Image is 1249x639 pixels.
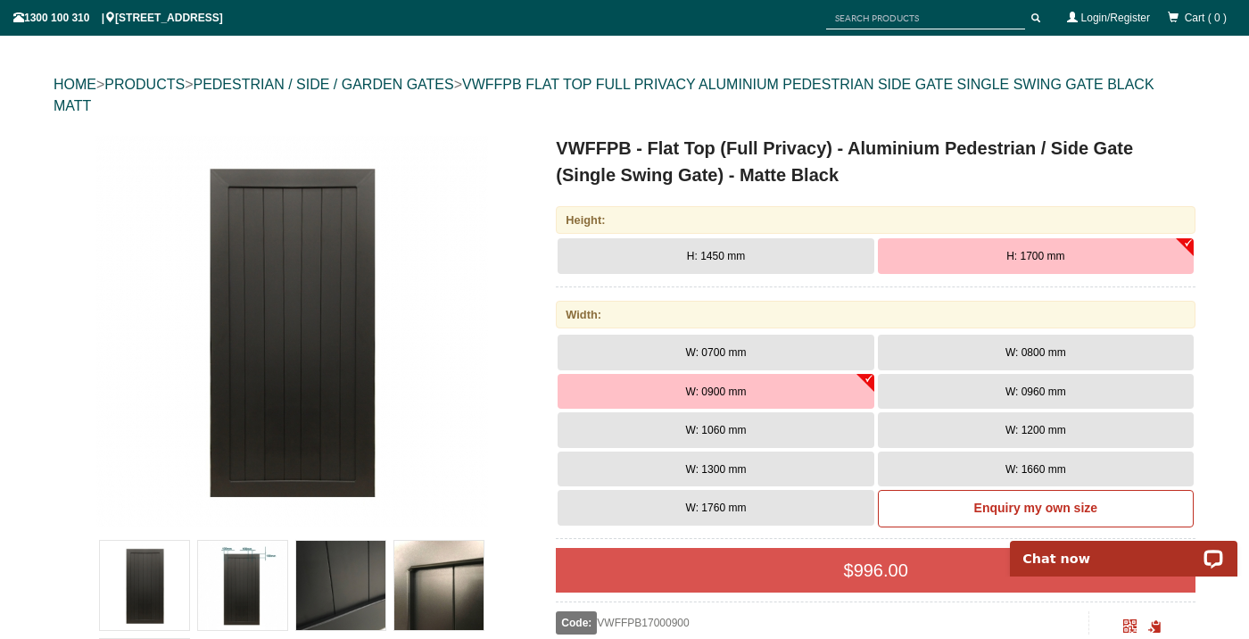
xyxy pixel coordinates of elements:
[193,77,453,92] a: PEDESTRIAN / SIDE / GARDEN GATES
[556,611,1088,635] div: VWFFPB17000900
[974,501,1097,515] b: Enquiry my own size
[54,77,1154,113] a: VWFFPB FLAT TOP FULL PRIVACY ALUMINIUM PEDESTRIAN SIDE GATE SINGLE SWING GATE BLACK MATT
[1005,424,1066,436] span: W: 1200 mm
[556,548,1195,593] div: $
[556,611,597,635] span: Code:
[826,7,1025,29] input: SEARCH PRODUCTS
[556,135,1195,188] h1: VWFFPB - Flat Top (Full Privacy) - Aluminium Pedestrian / Side Gate (Single Swing Gate) - Matte B...
[998,520,1249,577] iframe: LiveChat chat widget
[878,490,1194,527] a: Enquiry my own size
[55,135,527,527] a: VWFFPB - Flat Top (Full Privacy) - Aluminium Pedestrian / Side Gate (Single Swing Gate) - Matte B...
[556,301,1195,328] div: Width:
[1005,386,1066,398] span: W: 0960 mm
[854,560,908,580] span: 996.00
[1005,463,1066,476] span: W: 1660 mm
[687,250,745,262] span: H: 1450 mm
[13,12,223,24] span: 1300 100 310 | [STREET_ADDRESS]
[1081,12,1150,24] a: Login/Register
[104,77,185,92] a: PRODUCTS
[558,335,873,370] button: W: 0700 mm
[1185,12,1227,24] span: Cart ( 0 )
[686,346,747,359] span: W: 0700 mm
[54,77,96,92] a: HOME
[558,452,873,487] button: W: 1300 mm
[198,541,287,630] img: VWFFPB - Flat Top (Full Privacy) - Aluminium Pedestrian / Side Gate (Single Swing Gate) - Matte B...
[95,135,488,527] img: VWFFPB - Flat Top (Full Privacy) - Aluminium Pedestrian / Side Gate (Single Swing Gate) - Matte B...
[54,56,1195,135] div: > > >
[558,490,873,526] button: W: 1760 mm
[686,502,747,514] span: W: 1760 mm
[1123,622,1137,635] a: Click to enlarge and scan to share.
[1006,250,1064,262] span: H: 1700 mm
[1005,346,1066,359] span: W: 0800 mm
[878,335,1194,370] button: W: 0800 mm
[558,412,873,448] button: W: 1060 mm
[878,452,1194,487] button: W: 1660 mm
[686,386,747,398] span: W: 0900 mm
[556,206,1195,234] div: Height:
[686,463,747,476] span: W: 1300 mm
[1148,620,1162,634] span: Click to copy the URL
[100,541,189,630] img: VWFFPB - Flat Top (Full Privacy) - Aluminium Pedestrian / Side Gate (Single Swing Gate) - Matte B...
[686,424,747,436] span: W: 1060 mm
[878,374,1194,410] button: W: 0960 mm
[558,238,873,274] button: H: 1450 mm
[558,374,873,410] button: W: 0900 mm
[394,541,484,630] img: VWFFPB - Flat Top (Full Privacy) - Aluminium Pedestrian / Side Gate (Single Swing Gate) - Matte B...
[878,238,1194,274] button: H: 1700 mm
[878,412,1194,448] button: W: 1200 mm
[296,541,385,630] img: VWFFPB - Flat Top (Full Privacy) - Aluminium Pedestrian / Side Gate (Single Swing Gate) - Matte B...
